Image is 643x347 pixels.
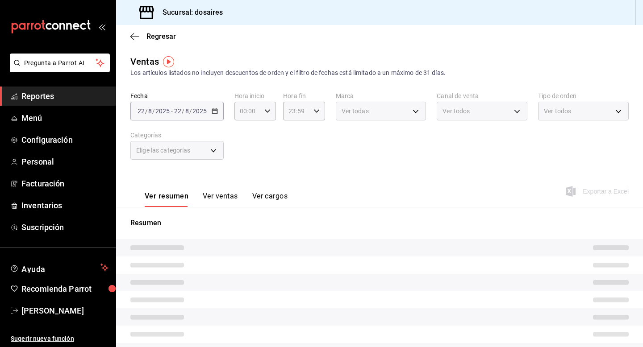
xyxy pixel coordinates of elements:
[336,93,426,99] label: Marca
[11,334,109,343] span: Sugerir nueva función
[24,58,96,68] span: Pregunta a Parrot AI
[182,107,184,115] span: /
[137,107,145,115] input: --
[21,90,109,102] span: Reportes
[203,192,238,207] button: Ver ventas
[21,178,109,190] span: Facturación
[152,107,155,115] span: /
[21,283,109,295] span: Recomienda Parrot
[130,32,176,41] button: Regresar
[136,146,191,155] span: Elige las categorías
[130,68,629,78] div: Los artículos listados no incluyen descuentos de orden y el filtro de fechas está limitado a un m...
[174,107,182,115] input: --
[155,107,170,115] input: ----
[21,305,109,317] span: [PERSON_NAME]
[148,107,152,115] input: --
[544,107,571,116] span: Ver todos
[185,107,189,115] input: --
[6,65,110,74] a: Pregunta a Parrot AI
[163,56,174,67] img: Tooltip marker
[21,134,109,146] span: Configuración
[252,192,288,207] button: Ver cargos
[443,107,470,116] span: Ver todos
[130,55,159,68] div: Ventas
[234,93,276,99] label: Hora inicio
[21,199,109,211] span: Inventarios
[98,23,105,30] button: open_drawer_menu
[130,218,629,228] p: Resumen
[171,107,173,115] span: -
[145,107,148,115] span: /
[145,192,188,207] button: Ver resumen
[189,107,192,115] span: /
[130,132,224,138] label: Categorías
[155,7,223,18] h3: Sucursal: dosaires
[192,107,207,115] input: ----
[538,93,629,99] label: Tipo de orden
[21,221,109,233] span: Suscripción
[130,93,224,99] label: Fecha
[145,192,288,207] div: navigation tabs
[21,112,109,124] span: Menú
[342,107,369,116] span: Ver todas
[146,32,176,41] span: Regresar
[21,156,109,168] span: Personal
[283,93,325,99] label: Hora fin
[437,93,527,99] label: Canal de venta
[21,262,97,273] span: Ayuda
[10,54,110,72] button: Pregunta a Parrot AI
